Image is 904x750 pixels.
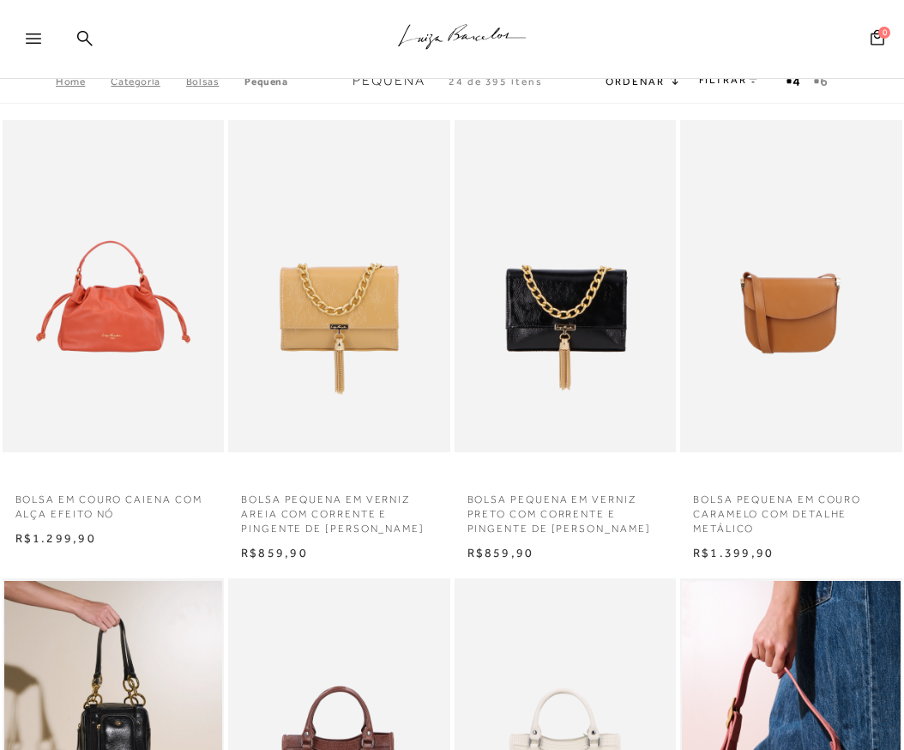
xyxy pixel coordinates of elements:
a: Categoria [111,76,185,88]
a: FILTRAR [699,74,759,86]
a: BOLSA PEQUENA EM VERNIZ PRETO COM CORRENTE E PINGENTE DE FRANJA DOURADA BOLSA PEQUENA EM VERNIZ P... [456,123,675,451]
a: Home [56,76,111,88]
a: BOLSA PEQUENA EM VERNIZ AREIA COM CORRENTE E PINGENTE DE FRANJA DOURADA BOLSA PEQUENA EM VERNIZ A... [230,123,449,451]
span: R$1.399,90 [693,546,774,559]
a: Bolsas [186,76,245,88]
img: BOLSA EM COURO CAIENA COM ALÇA EFEITO NÓ [4,123,223,451]
a: BOLSA PEQUENA EM VERNIZ PRETO COM CORRENTE E PINGENTE DE [PERSON_NAME] [455,482,677,535]
button: Mostrar 4 produtos por linha [781,70,805,93]
img: BOLSA PEQUENA EM VERNIZ PRETO COM CORRENTE E PINGENTE DE FRANJA DOURADA [456,123,675,451]
span: R$859,90 [241,546,308,559]
img: BOLSA PEQUENA EM COURO CARAMELO COM DETALHE METÁLICO [682,123,901,451]
a: BOLSA PEQUENA EM COURO CARAMELO COM DETALHE METÁLICO BOLSA PEQUENA EM COURO CARAMELO COM DETALHE ... [682,123,901,451]
button: 0 [865,28,889,51]
span: R$1.299,90 [15,531,96,545]
span: Pequena [353,73,425,88]
a: BOLSA EM COURO CAIENA COM ALÇA EFEITO NÓ BOLSA EM COURO CAIENA COM ALÇA EFEITO NÓ [4,123,223,451]
span: Ordenar [606,76,664,88]
button: gridText6Desc [809,70,833,93]
span: R$859,90 [467,546,534,559]
a: Pequena [244,76,287,88]
a: BOLSA PEQUENA EM COURO CARAMELO COM DETALHE METÁLICO [680,482,902,535]
a: BOLSA EM COURO CAIENA COM ALÇA EFEITO NÓ [3,482,225,522]
span: 0 [878,27,890,39]
a: BOLSA PEQUENA EM VERNIZ AREIA COM CORRENTE E PINGENTE DE [PERSON_NAME] [228,482,450,535]
img: BOLSA PEQUENA EM VERNIZ AREIA COM CORRENTE E PINGENTE DE FRANJA DOURADA [230,123,449,451]
span: 24 de 395 itens [449,76,543,88]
